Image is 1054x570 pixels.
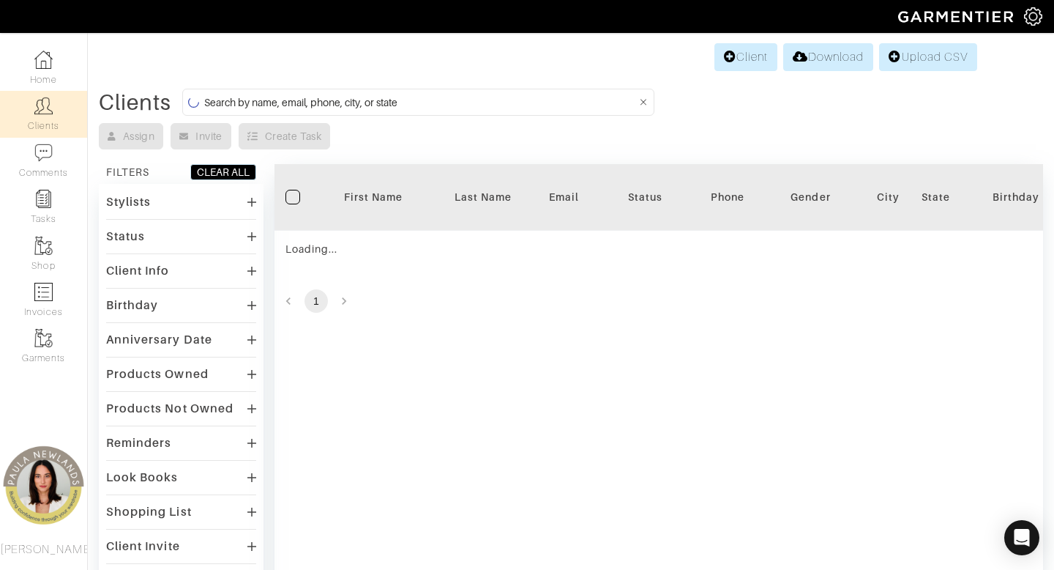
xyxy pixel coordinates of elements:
img: dashboard-icon-dbcd8f5a0b271acd01030246c82b418ddd0df26cd7fceb0bd07c9910d44c42f6.png [34,51,53,69]
div: Email [549,190,579,204]
div: Status [601,190,689,204]
div: FILTERS [106,165,149,179]
th: Toggle SortBy [756,164,866,231]
div: Look Books [106,470,179,485]
th: Toggle SortBy [590,164,700,231]
div: CLEAR ALL [197,165,250,179]
img: garments-icon-b7da505a4dc4fd61783c78ac3ca0ef83fa9d6f193b1c9dc38574b1d14d53ca28.png [34,329,53,347]
div: Phone [711,190,744,204]
img: orders-icon-0abe47150d42831381b5fb84f609e132dff9fe21cb692f30cb5eec754e2cba89.png [34,283,53,301]
div: State [922,190,950,204]
img: reminder-icon-8004d30b9f0a5d33ae49ab947aed9ed385cf756f9e5892f1edd6e32f2345188e.png [34,190,53,208]
nav: pagination navigation [274,289,1043,313]
a: Upload CSV [879,43,977,71]
div: First Name [329,190,417,204]
div: Reminders [106,436,171,451]
div: Clients [99,95,171,110]
div: Client Invite [106,539,180,554]
a: Download [783,43,873,71]
div: Gender [767,190,855,204]
div: City [877,190,900,204]
div: Birthday [106,298,158,313]
div: Anniversary Date [106,333,212,347]
div: Products Not Owned [106,401,233,416]
div: Last Name [439,190,527,204]
img: clients-icon-6bae9207a08558b7cb47a8932f037763ab4055f8c8b6bfacd5dc20c3e0201464.png [34,97,53,115]
div: Loading... [285,242,579,256]
div: Products Owned [106,367,209,382]
div: Shopping List [106,505,192,519]
button: page 1 [304,289,328,313]
div: Status [106,229,145,244]
img: comment-icon-a0a6a9ef722e966f86d9cbdc48e553b5cf19dbc54f86b18d962a5391bc8f6eb6.png [34,144,53,162]
input: Search by name, email, phone, city, or state [204,93,637,111]
div: Open Intercom Messenger [1004,520,1039,555]
img: garmentier-logo-header-white-b43fb05a5012e4ada735d5af1a66efaba907eab6374d6393d1fbf88cb4ef424d.png [891,4,1024,29]
th: Toggle SortBy [318,164,428,231]
img: gear-icon-white-bd11855cb880d31180b6d7d6211b90ccbf57a29d726f0c71d8c61bd08dd39cc2.png [1024,7,1042,26]
img: garments-icon-b7da505a4dc4fd61783c78ac3ca0ef83fa9d6f193b1c9dc38574b1d14d53ca28.png [34,237,53,255]
th: Toggle SortBy [428,164,538,231]
div: Stylists [106,195,151,210]
button: CLEAR ALL [190,164,256,180]
div: Client Info [106,264,170,278]
a: Client [714,43,777,71]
